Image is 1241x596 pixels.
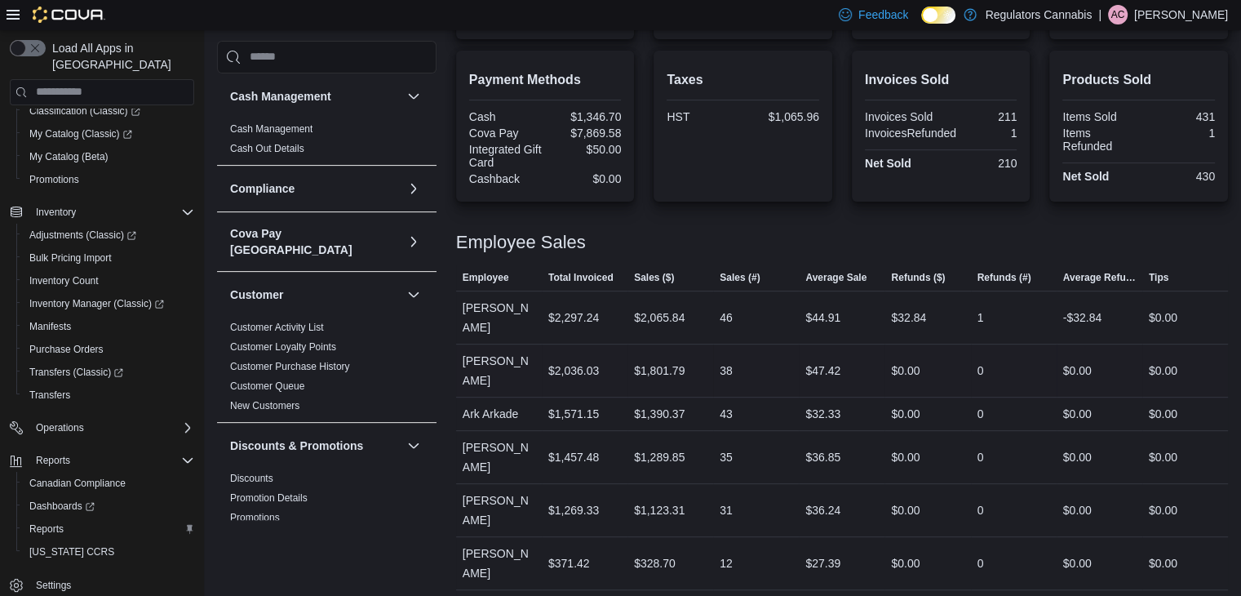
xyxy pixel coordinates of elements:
div: 211 [944,110,1017,123]
div: $0.00 [1149,404,1177,424]
button: Reports [29,451,77,470]
div: $1,065.96 [747,110,819,123]
button: Compliance [230,180,401,197]
div: $0.00 [891,404,920,424]
div: $1,123.31 [634,500,685,520]
span: Inventory [36,206,76,219]
div: $7,869.58 [548,127,621,140]
a: Bulk Pricing Import [23,248,118,268]
div: [PERSON_NAME] [456,345,542,397]
div: $50.00 [548,143,621,156]
div: Cash [469,110,542,123]
h2: Products Sold [1062,70,1215,90]
a: Promotions [23,170,86,189]
div: $1,269.33 [548,500,599,520]
span: Customer Activity List [230,321,324,334]
a: Dashboards [23,496,101,516]
div: HST [667,110,739,123]
button: Inventory [29,202,82,222]
div: $0.00 [1149,447,1177,467]
button: Canadian Compliance [16,472,201,495]
h2: Payment Methods [469,70,622,90]
button: Cash Management [230,88,401,105]
h3: Customer [230,287,283,303]
span: Inventory Manager (Classic) [23,294,194,314]
span: Discounts [230,472,273,485]
span: Average Refund [1063,271,1136,284]
span: Bulk Pricing Import [23,248,194,268]
div: 1 [1142,127,1215,140]
button: Customer [230,287,401,303]
div: 12 [720,554,733,573]
div: 1 [963,127,1017,140]
div: Cova Pay [469,127,542,140]
span: Reports [23,519,194,539]
span: Refunds (#) [977,271,1031,284]
span: Employee [463,271,509,284]
button: Cova Pay [GEOGRAPHIC_DATA] [230,225,401,258]
a: My Catalog (Beta) [23,147,115,167]
span: Customer Queue [230,380,304,393]
span: New Customers [230,399,299,412]
span: Reports [29,523,64,536]
span: My Catalog (Beta) [29,150,109,163]
div: [PERSON_NAME] [456,291,542,344]
h3: Cash Management [230,88,331,105]
div: $0.00 [1063,500,1092,520]
div: $371.42 [548,554,590,573]
span: Inventory [29,202,194,222]
span: My Catalog (Classic) [29,127,132,140]
div: [PERSON_NAME] [456,537,542,589]
span: Adjustments (Classic) [29,229,136,242]
span: Settings [36,579,71,592]
div: $36.24 [805,500,840,520]
button: Discounts & Promotions [230,438,401,454]
div: 0 [977,500,984,520]
span: Canadian Compliance [29,477,126,490]
span: Cash Out Details [230,142,304,155]
span: Customer Purchase History [230,360,350,373]
div: Items Sold [1062,110,1135,123]
a: Customer Purchase History [230,361,350,372]
button: [US_STATE] CCRS [16,540,201,563]
div: 0 [977,447,984,467]
span: Total Invoiced [548,271,614,284]
div: 46 [720,308,733,327]
div: Discounts & Promotions [217,469,437,534]
div: 0 [977,361,984,380]
button: Compliance [404,179,423,198]
a: [US_STATE] CCRS [23,542,121,562]
a: Customer Queue [230,380,304,392]
div: $44.91 [805,308,840,327]
div: 31 [720,500,733,520]
a: Dashboards [16,495,201,518]
div: $0.00 [891,500,920,520]
div: [PERSON_NAME] [456,484,542,536]
a: Transfers [23,385,77,405]
span: Reports [36,454,70,467]
div: $1,457.48 [548,447,599,467]
span: Refunds ($) [891,271,945,284]
span: Customer Loyalty Points [230,340,336,354]
input: Dark Mode [921,7,955,24]
button: Bulk Pricing Import [16,247,201,269]
button: Operations [3,416,201,439]
span: Promotions [230,511,280,524]
h2: Taxes [667,70,819,90]
div: $0.00 [891,361,920,380]
span: Dashboards [23,496,194,516]
div: Cash Management [217,119,437,165]
span: Tips [1149,271,1168,284]
span: Operations [36,421,84,434]
div: 38 [720,361,733,380]
span: Bulk Pricing Import [29,251,112,265]
a: New Customers [230,400,299,411]
span: AC [1111,5,1125,24]
div: $27.39 [805,554,840,573]
div: 431 [1142,110,1215,123]
p: [PERSON_NAME] [1134,5,1228,24]
div: $2,065.84 [634,308,685,327]
div: 0 [977,554,984,573]
span: Dashboards [29,500,95,513]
